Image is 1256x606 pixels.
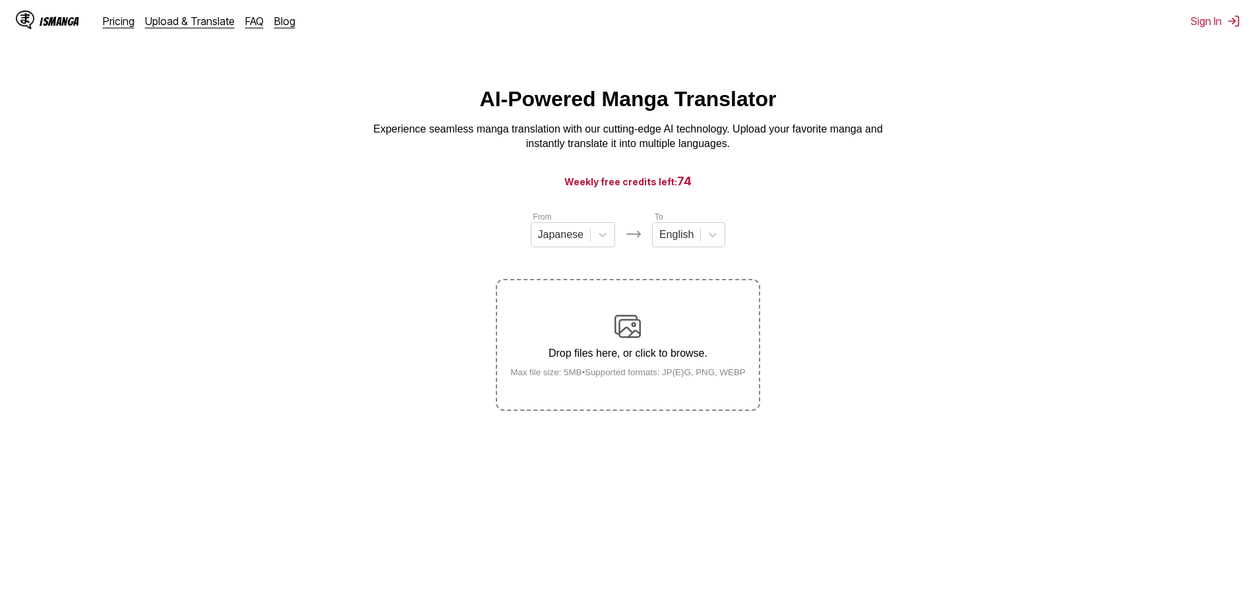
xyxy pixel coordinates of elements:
[274,15,295,28] a: Blog
[245,15,264,28] a: FAQ
[500,348,756,359] p: Drop files here, or click to browse.
[40,15,79,28] div: IsManga
[103,15,135,28] a: Pricing
[677,174,692,188] span: 74
[16,11,103,32] a: IsManga LogoIsManga
[1191,15,1240,28] button: Sign In
[32,173,1224,189] h3: Weekly free credits left:
[533,212,552,222] label: From
[480,87,777,111] h1: AI-Powered Manga Translator
[500,367,756,377] small: Max file size: 5MB • Supported formats: JP(E)G, PNG, WEBP
[626,226,642,242] img: Languages icon
[16,11,34,29] img: IsManga Logo
[145,15,235,28] a: Upload & Translate
[365,122,892,152] p: Experience seamless manga translation with our cutting-edge AI technology. Upload your favorite m...
[1227,15,1240,28] img: Sign out
[655,212,663,222] label: To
